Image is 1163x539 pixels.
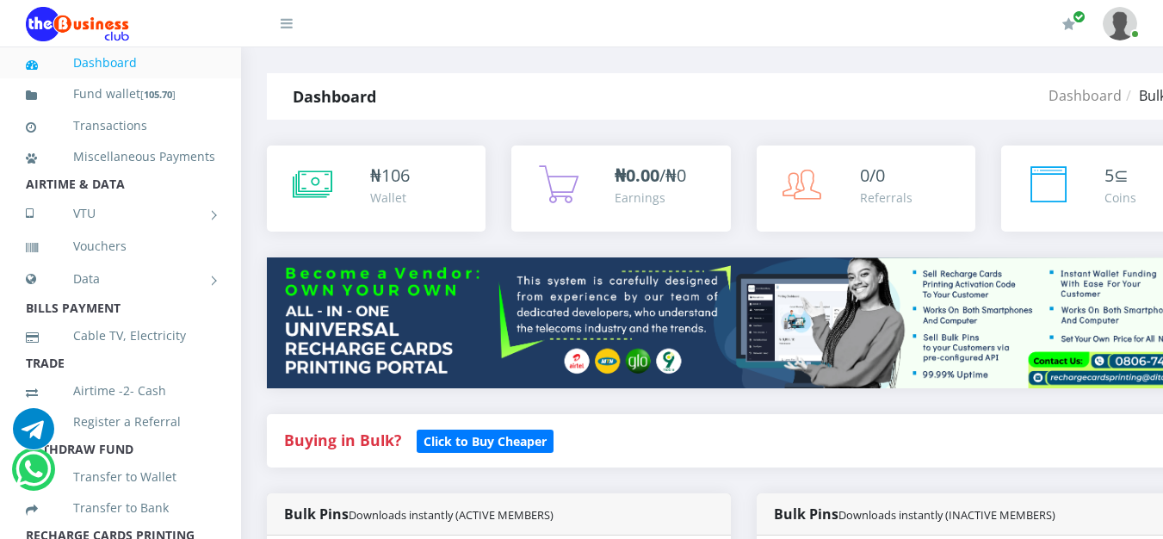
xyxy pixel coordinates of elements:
[424,433,547,449] b: Click to Buy Cheaper
[26,74,215,115] a: Fund wallet[105.70]
[26,257,215,300] a: Data
[26,457,215,497] a: Transfer to Wallet
[26,7,129,41] img: Logo
[615,164,686,187] span: /₦0
[370,189,410,207] div: Wallet
[15,462,51,490] a: Chat for support
[838,507,1055,523] small: Downloads instantly (INACTIVE MEMBERS)
[144,88,172,101] b: 105.70
[615,189,686,207] div: Earnings
[26,226,215,266] a: Vouchers
[774,505,1055,524] strong: Bulk Pins
[267,146,486,232] a: ₦106 Wallet
[860,164,885,187] span: 0/0
[284,430,401,450] strong: Buying in Bulk?
[26,43,215,83] a: Dashboard
[140,88,176,101] small: [ ]
[26,106,215,146] a: Transactions
[1103,7,1137,40] img: User
[757,146,975,232] a: 0/0 Referrals
[1104,163,1136,189] div: ⊆
[26,488,215,528] a: Transfer to Bank
[13,421,54,449] a: Chat for support
[1062,17,1075,31] i: Renew/Upgrade Subscription
[511,146,730,232] a: ₦0.00/₦0 Earnings
[293,86,376,107] strong: Dashboard
[26,371,215,411] a: Airtime -2- Cash
[26,137,215,177] a: Miscellaneous Payments
[370,163,410,189] div: ₦
[26,192,215,235] a: VTU
[1104,189,1136,207] div: Coins
[381,164,410,187] span: 106
[1073,10,1086,23] span: Renew/Upgrade Subscription
[26,316,215,356] a: Cable TV, Electricity
[284,505,554,524] strong: Bulk Pins
[1104,164,1114,187] span: 5
[417,430,554,450] a: Click to Buy Cheaper
[860,189,912,207] div: Referrals
[349,507,554,523] small: Downloads instantly (ACTIVE MEMBERS)
[26,402,215,442] a: Register a Referral
[615,164,659,187] b: ₦0.00
[1049,86,1122,105] a: Dashboard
